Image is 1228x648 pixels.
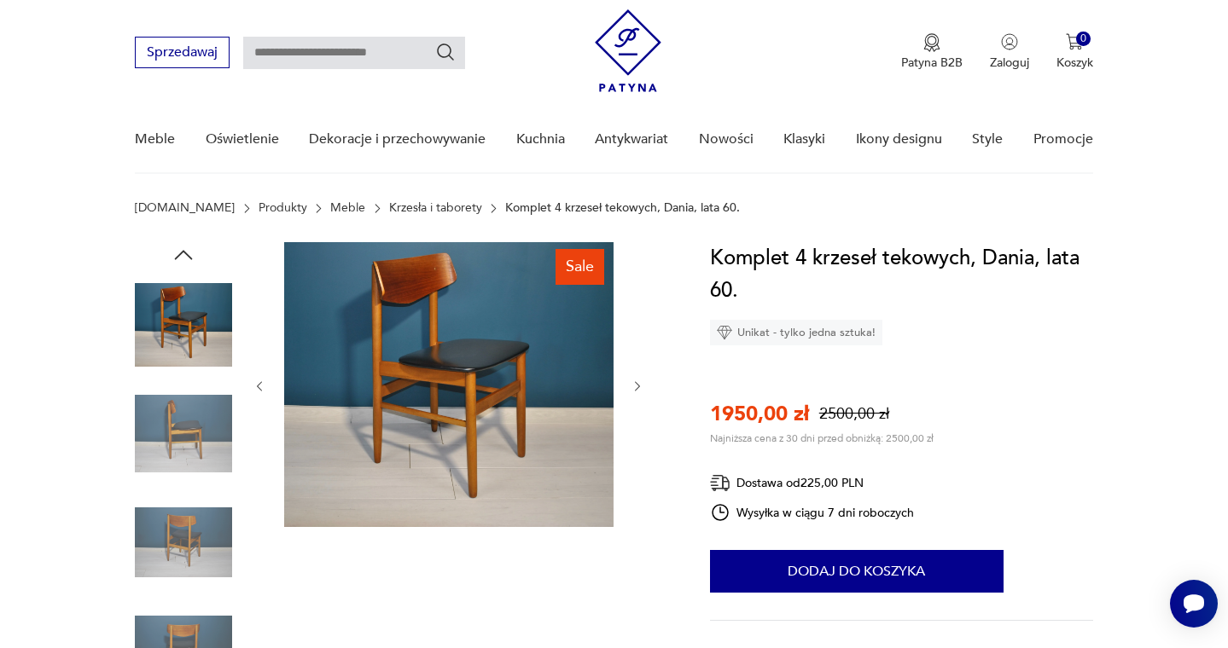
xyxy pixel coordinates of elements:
div: Dostawa od 225,00 PLN [710,472,915,494]
button: Sprzedawaj [135,37,230,68]
img: Ikona koszyka [1066,33,1083,50]
p: Komplet 4 krzeseł tekowych, Dania, lata 60. [505,201,740,215]
a: Meble [135,107,175,172]
a: Ikona medaluPatyna B2B [901,33,963,71]
a: Ikony designu [856,107,942,172]
img: Ikona dostawy [710,472,730,494]
img: Patyna - sklep z meblami i dekoracjami vintage [595,9,661,92]
button: Patyna B2B [901,33,963,71]
button: Zaloguj [990,33,1029,71]
p: 2500,00 zł [819,403,889,425]
a: Klasyki [783,107,825,172]
div: Sale [556,249,604,285]
a: Antykwariat [595,107,668,172]
a: Promocje [1033,107,1093,172]
a: Nowości [699,107,754,172]
img: Ikona diamentu [717,325,732,340]
p: Patyna B2B [901,55,963,71]
img: Ikona medalu [923,33,940,52]
div: Wysyłka w ciągu 7 dni roboczych [710,502,915,523]
a: Meble [330,201,365,215]
h1: Komplet 4 krzeseł tekowych, Dania, lata 60. [710,242,1093,307]
a: [DOMAIN_NAME] [135,201,235,215]
p: 1950,00 zł [710,400,809,428]
iframe: Smartsupp widget button [1170,580,1218,628]
a: Kuchnia [516,107,565,172]
p: Najniższa cena z 30 dni przed obniżką: 2500,00 zł [710,431,934,445]
p: Koszyk [1056,55,1093,71]
a: Dekoracje i przechowywanie [309,107,486,172]
div: Unikat - tylko jedna sztuka! [710,320,882,345]
p: Zaloguj [990,55,1029,71]
img: Zdjęcie produktu Komplet 4 krzeseł tekowych, Dania, lata 60. [284,242,614,527]
a: Produkty [259,201,307,215]
img: Zdjęcie produktu Komplet 4 krzeseł tekowych, Dania, lata 60. [135,494,232,591]
div: 0 [1076,32,1091,46]
button: 0Koszyk [1056,33,1093,71]
a: Krzesła i taborety [389,201,482,215]
a: Oświetlenie [206,107,279,172]
img: Zdjęcie produktu Komplet 4 krzeseł tekowych, Dania, lata 60. [135,276,232,373]
button: Szukaj [435,42,456,62]
a: Style [972,107,1003,172]
img: Zdjęcie produktu Komplet 4 krzeseł tekowych, Dania, lata 60. [135,385,232,483]
img: Ikonka użytkownika [1001,33,1018,50]
button: Dodaj do koszyka [710,550,1004,593]
a: Sprzedawaj [135,48,230,60]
